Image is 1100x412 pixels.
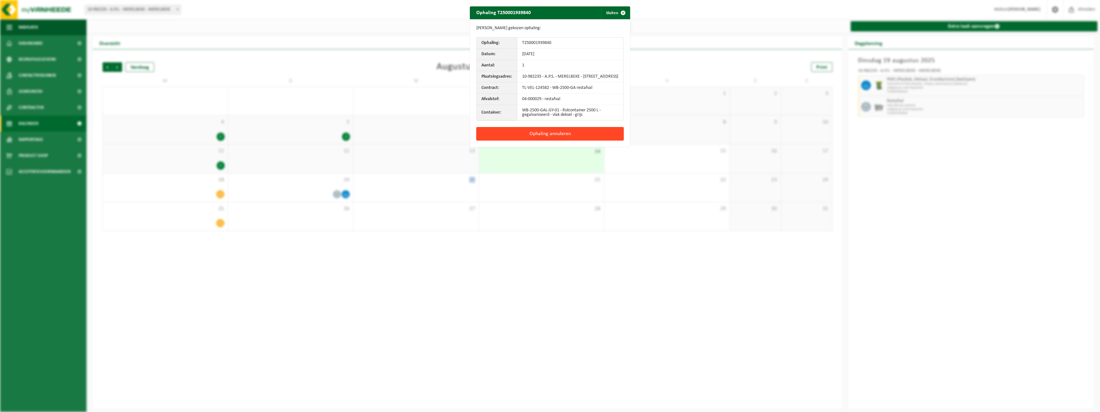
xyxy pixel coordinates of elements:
[517,49,623,60] td: [DATE]
[477,71,517,82] th: Plaatsingsadres:
[517,71,623,82] td: 10-982235 - A.P.S. - MERELBEKE - [STREET_ADDRESS]
[601,6,629,19] button: Sluiten
[477,82,517,94] th: Contract:
[476,26,624,31] p: [PERSON_NAME] gekozen ophaling:
[477,105,517,120] th: Container:
[517,94,623,105] td: 04-000029 - restafval
[470,6,537,19] h2: Ophaling T250001939840
[517,105,623,120] td: WB-2500-GAL-GY-01 - Rolcontainer 2500 L - gegalvaniseerd - vlak deksel - grijs
[517,60,623,71] td: 1
[477,60,517,71] th: Aantal:
[476,127,624,141] button: Ophaling annuleren
[477,94,517,105] th: Afvalstof:
[477,38,517,49] th: Ophaling:
[517,38,623,49] td: T250001939840
[477,49,517,60] th: Datum:
[517,82,623,94] td: TL-VEL-124582 - WB-2500-GA restafval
